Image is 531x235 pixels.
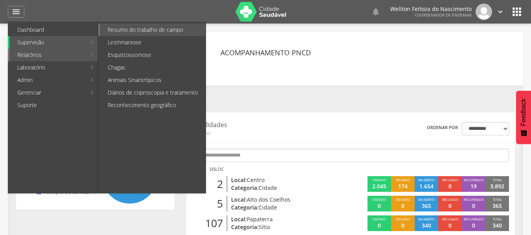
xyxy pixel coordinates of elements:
[419,182,434,190] p: 1.654
[492,202,502,210] p: 365
[378,222,381,230] p: 0
[464,217,484,221] span: Recuperado
[415,12,472,18] span: Coordenador de Endemias
[9,99,98,111] a: Suporte
[516,91,531,144] button: Feedback - Mostrar pesquisa
[472,222,475,230] p: 0
[427,124,458,131] label: Ordenar por
[396,178,410,182] span: Fechado
[9,36,86,49] a: Supervisão
[192,120,327,129] p: Localidades
[373,178,386,182] span: Visitado
[492,222,502,230] p: 340
[448,222,452,230] p: 0
[9,49,86,61] a: Relatórios
[493,178,502,182] span: Total
[100,36,206,49] a: Leishmaniose
[493,197,502,202] span: Total
[259,184,277,191] span: Cidade
[442,178,458,182] span: Recusado
[372,182,386,190] p: 2.045
[448,182,452,190] p: 0
[247,196,290,203] span: Alto dos Coelhos
[401,222,404,230] p: 0
[217,196,223,211] span: 5
[490,182,504,190] p: 3.892
[378,202,381,210] p: 0
[100,74,206,86] a: Animais Sinantrópicos
[442,197,458,202] span: Recusado
[511,5,523,18] i: 
[396,217,410,221] span: Fechado
[422,222,431,230] p: 340
[231,196,335,204] p: Local:
[418,197,435,202] span: Em aberto
[9,61,86,74] a: Laboratório
[520,98,527,126] span: Feedback
[8,6,24,18] a: 
[418,178,435,182] span: Em aberto
[496,4,505,20] a: 
[472,202,475,210] p: 0
[371,4,380,20] a: 
[448,202,452,210] p: 0
[100,99,206,111] a: Reconhecimento geográfico
[398,182,408,190] p: 174
[220,46,311,60] header: Acompanhamento PNCD
[259,204,277,211] span: Cidade
[493,217,502,221] span: Total
[9,24,98,36] a: Dashboard
[259,223,270,231] span: Sítio
[247,215,273,223] span: Papaterra
[231,184,335,192] p: Categoria:
[205,216,223,231] span: 107
[100,61,206,74] a: Chagas
[231,223,335,231] p: Categoria:
[100,86,206,99] a: Diários de coproscopia e tratamento
[373,217,386,221] span: Visitado
[9,74,86,86] a: Admin
[371,7,380,16] i: 
[9,86,86,99] a: Gerenciar
[100,24,206,36] a: Resumo do trabalho de campo
[217,177,223,192] span: 2
[11,7,21,16] i: 
[442,217,458,221] span: Recusado
[231,204,335,211] p: Categoria:
[373,197,386,202] span: Visitado
[209,166,224,172] p: Sisloc
[418,217,435,221] span: Em aberto
[247,176,265,184] span: Centro
[470,182,477,190] p: 19
[390,6,472,12] p: Weliton Feitoza do Nascimento
[464,197,484,202] span: Recuperado
[100,49,206,61] a: Esquistossomose
[396,197,410,202] span: Fechado
[231,215,335,223] p: Local:
[231,176,335,184] p: Local:
[401,202,404,210] p: 0
[496,7,505,16] i: 
[464,178,484,182] span: Recuperado
[192,129,327,137] span: 31 itens
[422,202,431,210] p: 365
